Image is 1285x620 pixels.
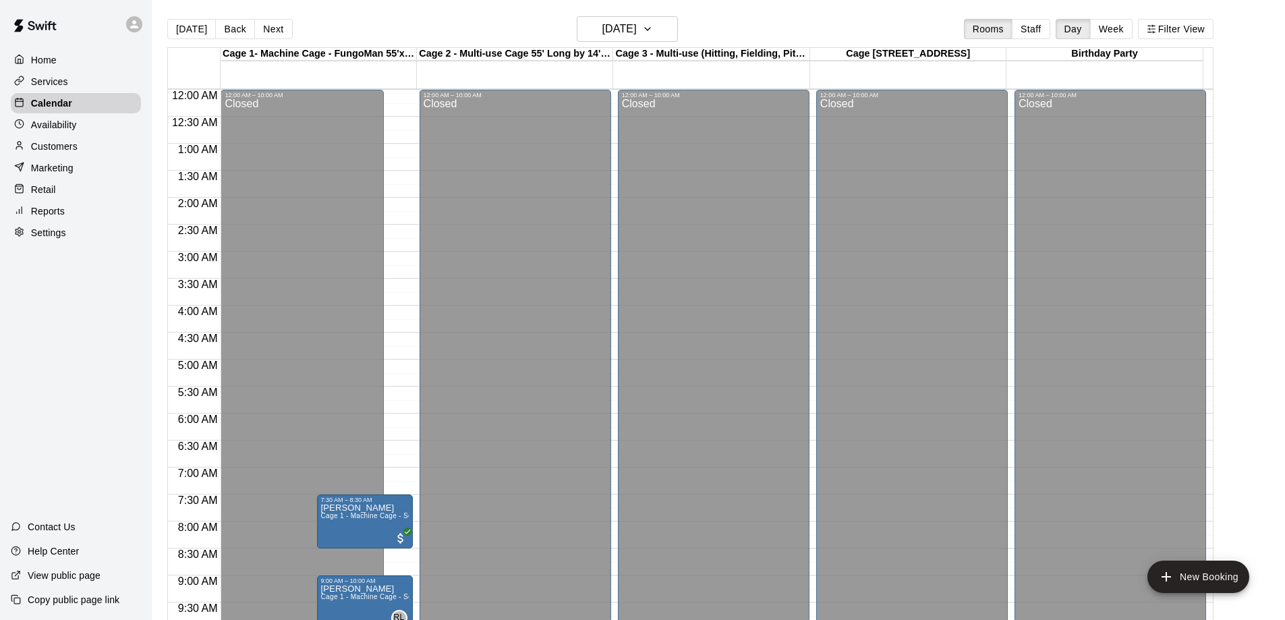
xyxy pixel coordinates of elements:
span: All customers have paid [394,532,407,545]
a: Retail [11,179,141,200]
span: 5:00 AM [175,360,221,371]
div: 12:00 AM – 10:00 AM [622,92,805,98]
p: Help Center [28,544,79,558]
span: 2:30 AM [175,225,221,236]
p: Retail [31,183,56,196]
p: Calendar [31,96,72,110]
button: add [1147,561,1249,593]
span: 6:30 AM [175,441,221,452]
div: 9:00 AM – 10:00 AM [321,577,409,584]
a: Reports [11,201,141,221]
button: Week [1090,19,1133,39]
span: Cage 1 - Machine Cage - Softball/Baseball - with HitTrax (Regular Hours) [321,593,556,600]
a: Services [11,72,141,92]
a: Calendar [11,93,141,113]
div: Cage 1- Machine Cage - FungoMan 55'x14'Wide [221,48,417,61]
a: Marketing [11,158,141,178]
h6: [DATE] [602,20,637,38]
p: Home [31,53,57,67]
span: 8:00 AM [175,522,221,533]
span: 12:00 AM [169,90,221,101]
span: 8:30 AM [175,548,221,560]
p: Marketing [31,161,74,175]
a: Availability [11,115,141,135]
span: 3:30 AM [175,279,221,290]
div: 12:00 AM – 10:00 AM [225,92,380,98]
span: 2:00 AM [175,198,221,209]
a: Home [11,50,141,70]
span: 9:00 AM [175,575,221,587]
p: View public page [28,569,101,582]
span: 6:00 AM [175,414,221,425]
a: Settings [11,223,141,243]
div: Birthday Party [1006,48,1203,61]
div: 12:00 AM – 10:00 AM [1019,92,1202,98]
div: 7:30 AM – 8:30 AM: Aaron Salazar [317,495,413,548]
p: Copy public page link [28,593,119,607]
p: Settings [31,226,66,239]
span: 4:00 AM [175,306,221,317]
span: 1:30 AM [175,171,221,182]
a: Customers [11,136,141,157]
span: 9:30 AM [175,602,221,614]
div: Cage 2 - Multi-use Cage 55' Long by 14' Wide (No Machine) [417,48,613,61]
button: Rooms [964,19,1012,39]
p: Reports [31,204,65,218]
p: Contact Us [28,520,76,534]
button: Staff [1012,19,1050,39]
span: 12:30 AM [169,117,221,128]
span: Cage 1 - Machine Cage - Softball/Baseball - with HitTrax (Regular Hours) [321,512,556,519]
div: Cage [STREET_ADDRESS] [810,48,1006,61]
span: 3:00 AM [175,252,221,263]
span: 7:00 AM [175,468,221,479]
span: 4:30 AM [175,333,221,344]
span: 1:00 AM [175,144,221,155]
button: Next [254,19,292,39]
div: 12:00 AM – 10:00 AM [424,92,607,98]
p: Services [31,75,68,88]
div: Cage 3 - Multi-use (Hitting, Fielding, Pitching work) 75x13' Cage [613,48,809,61]
span: 5:30 AM [175,387,221,398]
button: Day [1056,19,1091,39]
p: Availability [31,118,77,132]
div: 7:30 AM – 8:30 AM [321,497,409,503]
p: Customers [31,140,78,153]
button: [DATE] [167,19,216,39]
div: 12:00 AM – 10:00 AM [820,92,1004,98]
span: 7:30 AM [175,495,221,506]
button: Filter View [1138,19,1213,39]
button: [DATE] [577,16,678,42]
button: Back [215,19,255,39]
